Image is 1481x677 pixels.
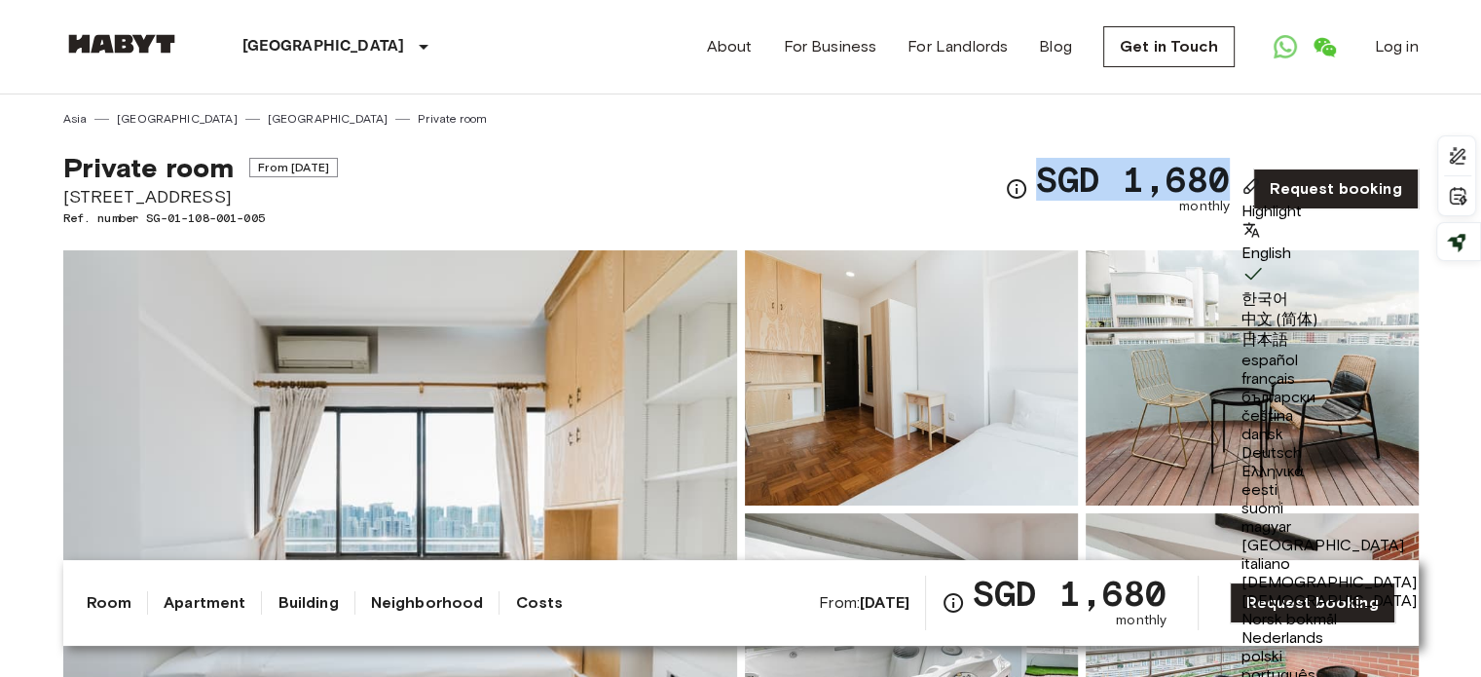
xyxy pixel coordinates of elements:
[1103,26,1235,67] a: Get in Touch
[117,110,238,128] a: [GEOGRAPHIC_DATA]
[1375,35,1419,58] a: Log in
[268,110,389,128] a: [GEOGRAPHIC_DATA]
[1230,583,1394,623] a: Request booking
[87,591,132,615] a: Room
[1241,425,1481,443] div: dansk
[1241,443,1481,462] div: Deutsch
[707,35,753,58] a: About
[1253,169,1418,209] a: Request booking
[1241,628,1481,647] div: Nederlands
[1036,162,1230,197] span: SGD 1,680
[1241,462,1481,480] div: Ελληνικά
[1241,310,1481,330] div: 中文 (简体)
[1241,480,1481,499] div: eesti
[63,151,235,184] span: Private room
[278,591,338,615] a: Building
[242,35,405,58] p: [GEOGRAPHIC_DATA]
[1005,177,1028,201] svg: Check cost overview for full price breakdown. Please note that discounts apply to new joiners onl...
[1241,330,1481,351] div: 日本語
[1241,351,1481,369] div: español
[1039,35,1072,58] a: Blog
[1241,591,1481,610] div: [DEMOGRAPHIC_DATA]
[1179,197,1230,216] span: monthly
[1266,27,1305,66] a: Open WhatsApp
[1241,573,1481,591] div: [DEMOGRAPHIC_DATA]
[1241,289,1481,310] div: 한국어
[249,158,338,177] span: From [DATE]
[63,209,338,227] span: Ref. number SG-01-108-001-005
[164,591,245,615] a: Apartment
[63,184,338,209] span: [STREET_ADDRESS]
[1241,647,1481,665] div: polski
[1241,536,1481,554] div: [GEOGRAPHIC_DATA]
[1086,250,1419,506] img: Picture of unit SG-01-108-001-005
[1241,610,1481,628] div: Norsk bokmål
[1241,388,1481,406] div: български
[1241,202,1481,220] div: Highlight
[1305,27,1344,66] a: Open WeChat
[860,593,909,612] b: [DATE]
[783,35,876,58] a: For Business
[1116,611,1166,630] span: monthly
[973,576,1166,611] span: SGD 1,680
[907,35,1008,58] a: For Landlords
[745,250,1078,506] img: Picture of unit SG-01-108-001-005
[1241,517,1481,536] div: magyar
[63,34,180,54] img: Habyt
[515,591,563,615] a: Costs
[1241,406,1481,425] div: čeština
[1241,369,1481,388] div: français
[418,110,487,128] a: Private room
[1241,554,1481,573] div: italiano
[63,110,88,128] a: Asia
[819,592,909,614] span: From:
[1241,499,1481,517] div: suomi
[1241,244,1481,262] div: English
[371,591,484,615] a: Neighborhood
[942,591,965,615] svg: Check cost overview for full price breakdown. Please note that discounts apply to new joiners onl...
